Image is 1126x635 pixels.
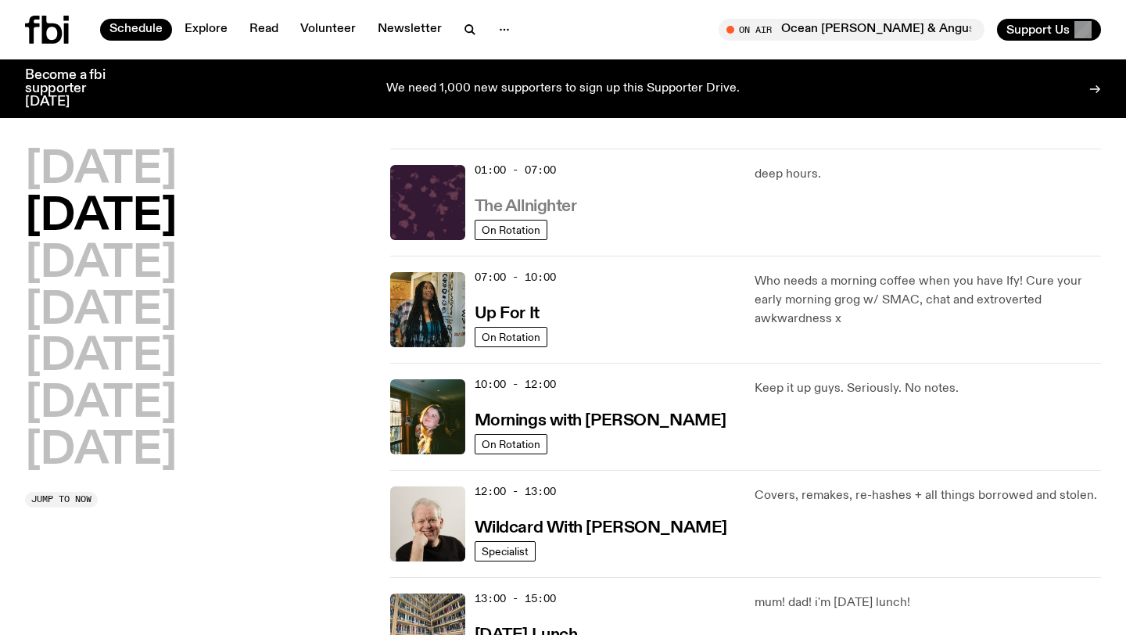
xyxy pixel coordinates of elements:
[390,486,465,561] img: Stuart is smiling charmingly, wearing a black t-shirt against a stark white background.
[755,379,1101,398] p: Keep it up guys. Seriously. No notes.
[100,19,172,41] a: Schedule
[482,224,540,235] span: On Rotation
[475,303,540,322] a: Up For It
[25,492,98,508] button: Jump to now
[475,220,547,240] a: On Rotation
[25,149,177,192] button: [DATE]
[475,517,727,536] a: Wildcard With [PERSON_NAME]
[475,306,540,322] h3: Up For It
[755,486,1101,505] p: Covers, remakes, re-hashes + all things borrowed and stolen.
[475,270,556,285] span: 07:00 - 10:00
[482,331,540,343] span: On Rotation
[482,545,529,557] span: Specialist
[475,434,547,454] a: On Rotation
[390,379,465,454] img: Freya smiles coyly as she poses for the image.
[475,196,577,215] a: The Allnighter
[475,163,556,178] span: 01:00 - 07:00
[368,19,451,41] a: Newsletter
[25,242,177,286] button: [DATE]
[482,438,540,450] span: On Rotation
[475,541,536,561] a: Specialist
[25,69,125,109] h3: Become a fbi supporter [DATE]
[475,410,726,429] a: Mornings with [PERSON_NAME]
[390,272,465,347] img: Ify - a Brown Skin girl with black braided twists, looking up to the side with her tongue stickin...
[1006,23,1070,37] span: Support Us
[175,19,237,41] a: Explore
[997,19,1101,41] button: Support Us
[240,19,288,41] a: Read
[386,82,740,96] p: We need 1,000 new supporters to sign up this Supporter Drive.
[475,591,556,606] span: 13:00 - 15:00
[291,19,365,41] a: Volunteer
[25,429,177,473] button: [DATE]
[25,335,177,379] button: [DATE]
[475,327,547,347] a: On Rotation
[475,199,577,215] h3: The Allnighter
[25,289,177,333] button: [DATE]
[475,413,726,429] h3: Mornings with [PERSON_NAME]
[31,495,91,504] span: Jump to now
[719,19,984,41] button: On AirOcean [PERSON_NAME] & Angus x [DATE] Arvos
[755,594,1101,612] p: mum! dad! i'm [DATE] lunch!
[475,520,727,536] h3: Wildcard With [PERSON_NAME]
[25,196,177,239] button: [DATE]
[25,382,177,426] button: [DATE]
[755,165,1101,184] p: deep hours.
[475,484,556,499] span: 12:00 - 13:00
[755,272,1101,328] p: Who needs a morning coffee when you have Ify! Cure your early morning grog w/ SMAC, chat and extr...
[475,377,556,392] span: 10:00 - 12:00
